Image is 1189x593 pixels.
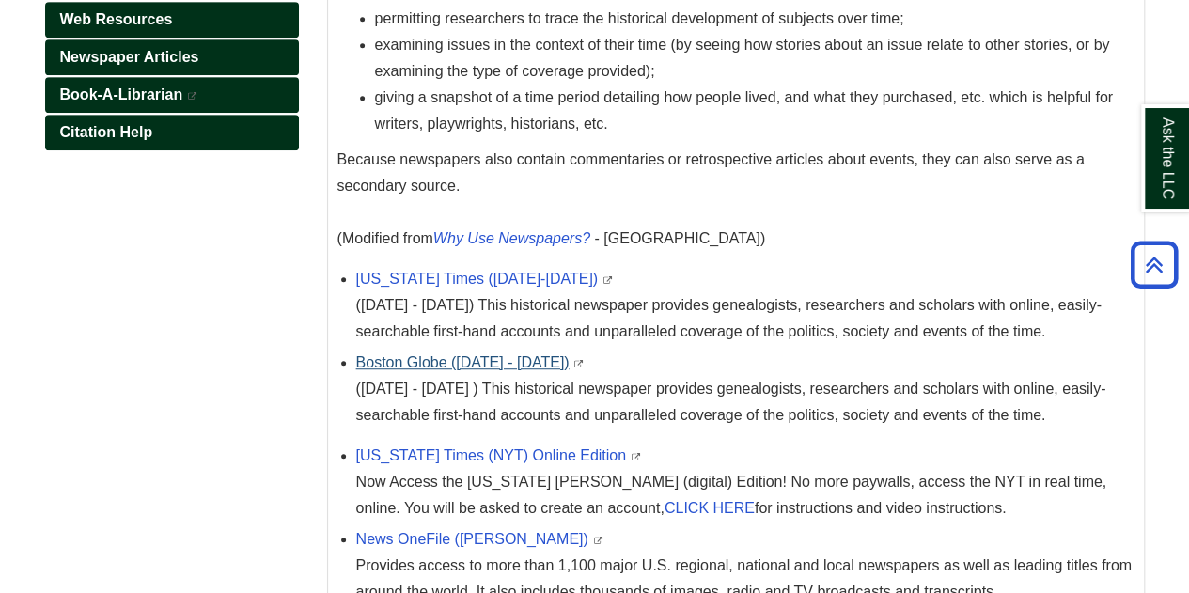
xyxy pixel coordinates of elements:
[356,469,1134,522] div: Now Access the [US_STATE] [PERSON_NAME] (digital) Edition! No more paywalls, access the NYT in re...
[356,447,626,463] a: [US_STATE] Times (NYT) Online Edition
[592,537,603,545] i: This link opens in a new window
[60,49,199,65] span: Newspaper Articles
[665,500,755,516] a: CLICK HERE
[60,11,173,27] span: Web Resources
[45,115,299,150] a: Citation Help
[375,85,1134,137] li: giving a snapshot of a time period detailing how people lived, and what they purchased, etc. whic...
[630,453,641,461] i: This link opens in a new window
[1124,252,1184,277] a: Back to Top
[375,6,1134,32] li: permitting researchers to trace the historical development of subjects over time;
[356,354,570,370] a: Boston Globe ([DATE] - [DATE])
[356,531,588,547] a: News OneFile ([PERSON_NAME])
[356,271,599,287] a: [US_STATE] Times ([DATE]-[DATE])
[45,77,299,113] a: Book-A-Librarian
[45,39,299,75] a: Newspaper Articles
[60,124,153,140] span: Citation Help
[573,360,585,368] i: This link opens in a new window
[187,92,198,101] i: This link opens in a new window
[60,86,183,102] span: Book-A-Librarian
[602,276,613,285] i: This link opens in a new window
[337,147,1134,252] p: Because newspapers also contain commentaries or retrospective articles about events, they can als...
[375,32,1134,85] li: examining issues in the context of their time (by seeing how stories about an issue relate to oth...
[356,292,1134,345] div: ([DATE] - [DATE]) This historical newspaper provides genealogists, researchers and scholars with ...
[433,230,590,246] a: Why Use Newspapers?
[45,2,299,38] a: Web Resources
[356,376,1134,429] p: ([DATE] - [DATE] ) This historical newspaper provides genealogists, researchers and scholars with...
